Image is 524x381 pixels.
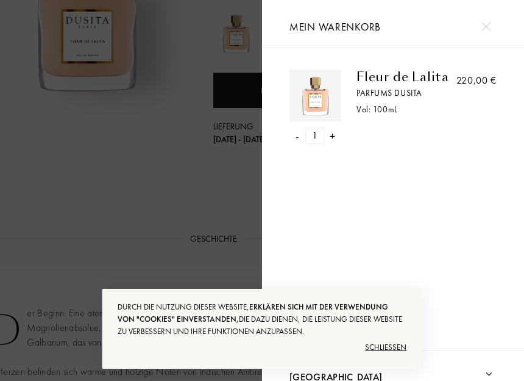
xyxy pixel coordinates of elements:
span: Mein Warenkorb [289,20,381,34]
a: Fleur de Lalita [356,70,462,84]
div: Durch die Nutzung dieser Website, die dazu dienen, die Leistung dieser Website zu verbessern und ... [118,301,407,338]
a: Parfums Dusita [356,87,462,100]
div: - [296,128,299,144]
img: AJ0QCVADH8.png [292,73,338,118]
div: Schließen [118,338,407,357]
div: 220,00 € [456,73,497,88]
div: + [330,128,335,144]
img: cross.svg [481,22,490,31]
span: erklären sich mit der Verwendung von "Cookies" einverstanden, [118,302,388,324]
div: 1 [305,128,324,144]
div: Vol: 100 mL [356,103,462,116]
